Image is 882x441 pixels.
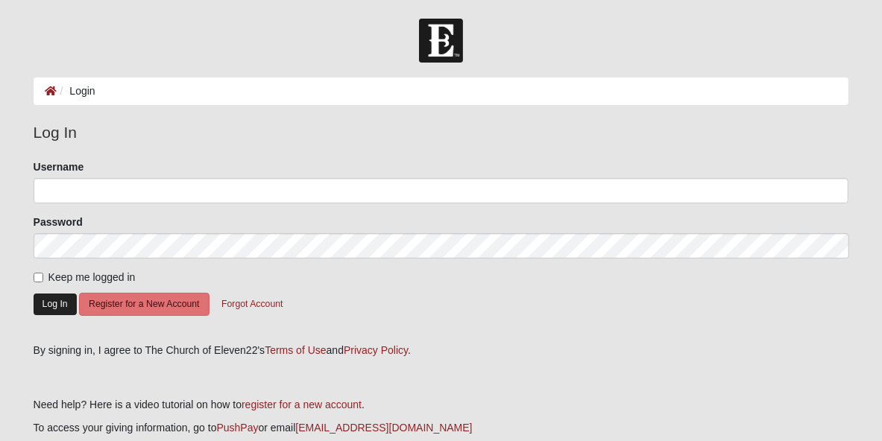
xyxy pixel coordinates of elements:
button: Log In [34,294,77,315]
a: Privacy Policy [344,344,408,356]
a: register for a new account [242,399,362,410]
img: Church of Eleven22 Logo [419,19,463,63]
a: PushPay [216,422,258,434]
li: Login [57,83,95,99]
input: Keep me logged in [34,273,43,282]
div: By signing in, I agree to The Church of Eleven22's and . [34,343,849,358]
label: Password [34,215,83,229]
label: Username [34,159,84,174]
button: Forgot Account [212,293,292,316]
a: [EMAIL_ADDRESS][DOMAIN_NAME] [295,422,472,434]
legend: Log In [34,121,849,145]
a: Terms of Use [265,344,326,356]
button: Register for a New Account [79,293,209,316]
p: To access your giving information, go to or email [34,420,849,436]
p: Need help? Here is a video tutorial on how to . [34,397,849,413]
span: Keep me logged in [48,271,136,283]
